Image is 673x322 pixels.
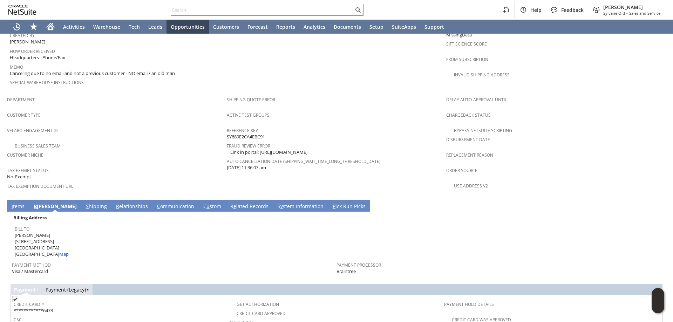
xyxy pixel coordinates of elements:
a: Payment Processor [336,262,381,268]
a: Tax Exempt Status [7,167,49,173]
span: Visa / Mastercard [12,268,48,275]
a: Tax Exemption Document URL [7,183,73,189]
span: Sales and Service [629,11,660,16]
span: [PERSON_NAME] [10,39,45,45]
a: Customer Niche [7,152,43,158]
a: Forecast [243,20,272,34]
a: Payment Hold Details [444,301,494,307]
span: S [86,203,89,210]
a: How Order Received [10,48,55,54]
a: Items [10,203,26,211]
a: Shipping Quote Error [227,97,275,103]
a: Reports [272,20,299,34]
span: Headquarters - Phone/Fax [10,54,65,61]
a: Warehouse [89,20,124,34]
a: Velaro Engagement ID [7,128,58,133]
a: Get Authorization [237,301,279,307]
span: Oracle Guided Learning Widget. To move around, please hold and drag [652,301,664,314]
span: Warehouse [93,23,120,30]
span: Reports [276,23,295,30]
a: Communication [155,203,196,211]
a: Reference Key [227,128,258,133]
span: NotExempt [7,173,31,180]
a: Order Source [446,167,477,173]
span: - [626,11,628,16]
a: Analytics [299,20,329,34]
span: Help [530,7,542,13]
a: Support [420,20,448,34]
a: Active Test Groups [227,112,270,118]
a: Use Address V2 [454,183,488,189]
a: Map [59,251,69,257]
span: B [34,203,37,210]
span: Feedback [561,7,584,13]
span: e [233,203,236,210]
span: MissingData [446,32,472,38]
span: [PERSON_NAME] [603,4,660,11]
a: Disbursement Date [446,137,490,143]
svg: Search [354,6,362,14]
span: Forecast [247,23,268,30]
a: Related Records [229,203,270,211]
a: Leads [144,20,166,34]
a: Recent Records [8,20,25,34]
a: Created By [10,33,35,39]
a: Chargeback Status [446,112,491,118]
a: Replacement reason [446,152,493,158]
input: Search [171,6,354,14]
a: Home [42,20,59,34]
span: Activities [63,23,85,30]
span: Sylvane Old [603,11,625,16]
a: Customer Type [7,112,41,118]
a: Fraud Review Error [227,143,270,149]
a: Sift Science Score [446,41,487,47]
a: Tech [124,20,144,34]
span: Canceling due to no email and not a previous customer - NO email / an old man [10,70,175,77]
span: Braintree [336,268,356,275]
span: u [206,203,210,210]
span: a [17,286,20,293]
a: Delay Auto-Approval Until [446,97,507,103]
span: y [280,203,283,210]
a: Credit Card # [14,301,44,307]
span: P [333,203,335,210]
a: Special Warehouse Instructions [10,80,84,85]
a: Payment Method [12,262,51,268]
a: Bill To [15,226,29,232]
a: Payment (Legacy) [46,286,86,293]
a: Activities [59,20,89,34]
a: Business Sales Team [15,143,61,149]
a: Bypass NetSuite Scripting [454,128,512,133]
iframe: Click here to launch Oracle Guided Learning Help Panel [652,288,664,313]
a: SuiteApps [388,20,420,34]
span: SY689E2CA4EBC91 [227,133,265,140]
span: Support [424,23,444,30]
span: [DATE] 11:36:07 am [227,164,266,171]
svg: Home [46,22,55,31]
a: B[PERSON_NAME] [32,203,79,211]
span: SuiteApps [392,23,416,30]
span: R [116,203,119,210]
a: Department [7,97,35,103]
a: Payment [14,286,36,293]
a: From Subscription [446,56,488,62]
a: Documents [329,20,365,34]
span: Tech [129,23,140,30]
div: Shortcuts [25,20,42,34]
span: Documents [334,23,361,30]
a: System Information [276,203,325,211]
span: Opportunities [171,23,205,30]
a: Credit Card Approved [237,310,286,316]
span: m [54,286,58,293]
a: Opportunities [166,20,209,34]
span: C [157,203,160,210]
span: [PERSON_NAME] [STREET_ADDRESS] [GEOGRAPHIC_DATA] [GEOGRAPHIC_DATA] [15,232,69,258]
svg: logo [8,5,36,15]
a: Customers [209,20,243,34]
a: Setup [365,20,388,34]
a: Unrolled view on [653,201,662,210]
span: Customers [213,23,239,30]
a: Shipping [84,203,109,211]
span: Setup [369,23,383,30]
a: Memo [10,64,23,70]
